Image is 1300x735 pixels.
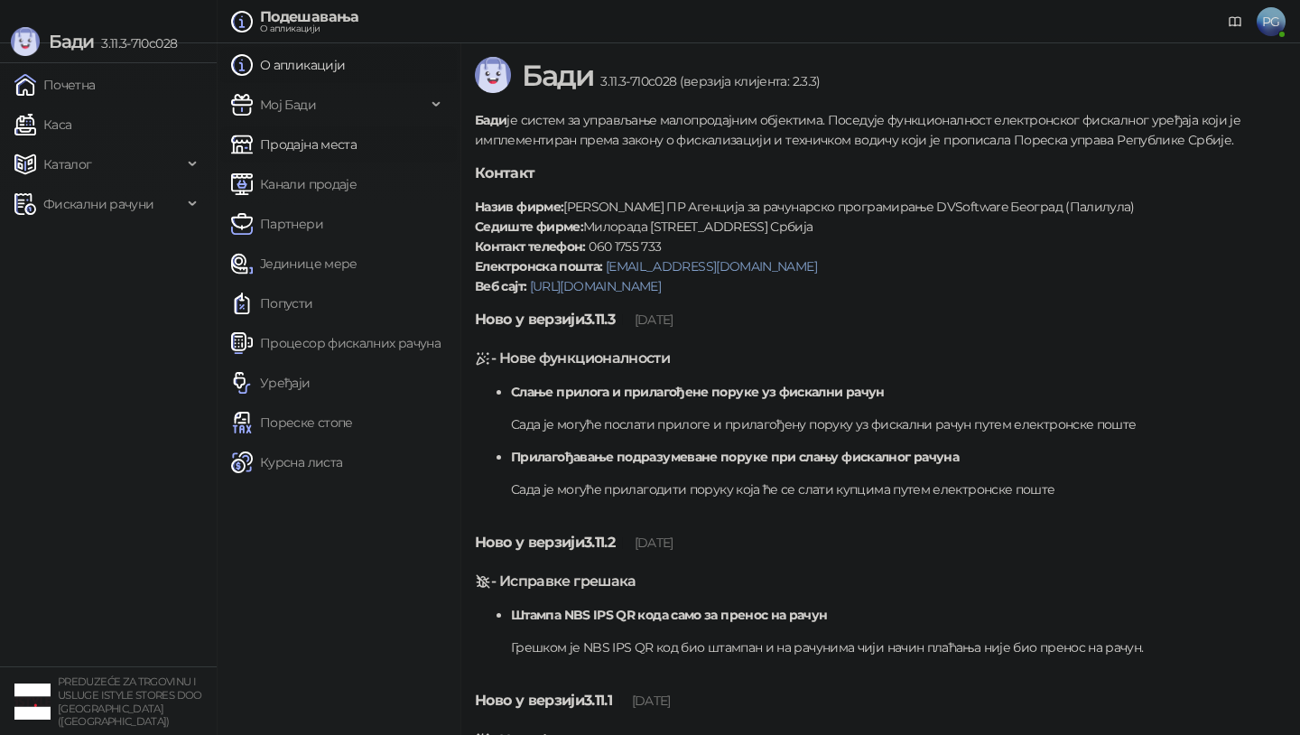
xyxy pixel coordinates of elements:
h5: Ново у верзији 3.11.2 [475,532,1286,554]
strong: Веб сајт: [475,278,526,294]
strong: Бади [475,112,506,128]
span: PG [1257,7,1286,36]
span: [DATE] [635,535,673,551]
a: Јединице мере [231,246,357,282]
p: Сада је могуће прилагодити поруку која ће се слати купцима путем електронске поште [511,479,1286,499]
img: Logo [11,27,40,56]
a: Пореске стопе [231,405,353,441]
strong: Штампа NBS IPS QR кода само за пренос на рачун [511,607,828,623]
span: [DATE] [635,312,673,328]
a: [URL][DOMAIN_NAME] [530,278,661,294]
span: Фискални рачуни [43,186,153,222]
strong: Назив фирме: [475,199,563,215]
strong: Прилагођавање подразумеване поруке при слању фискалног рачуна [511,449,959,465]
strong: Слање прилога и прилагођене поруке уз фискални рачун [511,384,885,400]
img: 64x64-companyLogo-77b92cf4-9946-4f36-9751-bf7bb5fd2c7d.png [14,684,51,720]
a: Процесор фискалних рачуна [231,325,441,361]
div: Подешавања [260,10,359,24]
a: Продајна места [231,126,357,163]
div: О апликацији [260,24,359,33]
small: PREDUZEĆE ZA TRGOVINU I USLUGE ISTYLE STORES DOO [GEOGRAPHIC_DATA] ([GEOGRAPHIC_DATA]) [58,675,202,728]
span: Каталог [43,146,92,182]
a: Документација [1221,7,1249,36]
span: 3.11.3-710c028 (верзија клијента: 2.3.3) [593,73,820,89]
p: Сада је могуће послати прилоге и прилагођену поруку уз фискални рачун путем електронске поште [511,414,1286,434]
strong: Контакт телефон: [475,238,586,255]
span: 3.11.3-710c028 [94,35,177,51]
span: Бади [49,31,94,52]
span: [DATE] [632,693,671,709]
p: је систем за управљање малопродајним објектима. Поседује функционалност електронског фискалног ур... [475,110,1286,150]
h5: Контакт [475,163,1286,184]
a: Канали продаје [231,166,357,202]
h5: Ново у верзији 3.11.1 [475,690,1286,712]
a: Попусти [231,285,313,321]
h5: - Исправке грешака [475,571,1286,592]
a: Партнери [231,206,323,242]
a: Уређаји [231,365,311,401]
img: Logo [475,57,511,93]
strong: Седиште фирме: [475,219,583,235]
a: [EMAIL_ADDRESS][DOMAIN_NAME] [606,258,817,274]
h5: Ново у верзији 3.11.3 [475,309,1286,330]
a: Почетна [14,67,96,103]
p: Грешком је NBS IPS QR код био штампан и на рачунима чији начин плаћања није био пренос на рачун. [511,637,1286,657]
p: [PERSON_NAME] ПР Агенција за рачунарско програмирање DVSoftware Београд (Палилула) Милорада [STRE... [475,197,1286,296]
span: Мој Бади [260,87,316,123]
span: Бади [522,58,593,93]
strong: Електронска пошта: [475,258,602,274]
a: Каса [14,107,71,143]
h5: - Нове функционалности [475,348,1286,369]
a: О апликацији [231,47,345,83]
a: Курсна листа [231,444,342,480]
